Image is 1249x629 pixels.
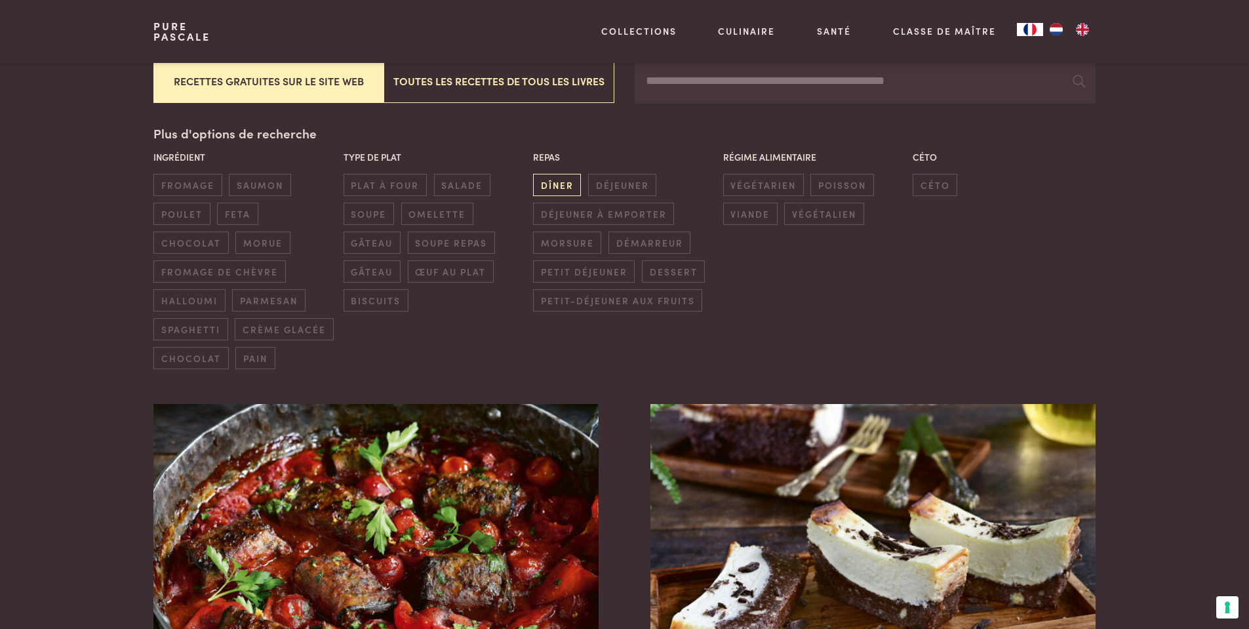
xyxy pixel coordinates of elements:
span: parmesan [232,289,305,311]
span: viande [723,203,778,224]
span: feta [217,203,258,224]
a: PurePascale [153,21,210,42]
span: pain [235,347,275,369]
button: Recettes gratuites sur le site web [153,59,384,103]
a: Classe de maître [893,24,996,38]
span: poisson [810,174,873,195]
span: petit déjeuner [533,260,635,282]
span: chocolat [153,232,228,253]
button: Vos préférences en matière de consentement pour les technologies de suivi [1216,596,1239,619]
a: FR [1017,23,1043,36]
span: salade [434,174,490,195]
a: Collections [601,24,677,38]
span: gâteau [344,260,401,282]
p: Régime alimentaire [723,150,906,164]
span: morue [235,232,290,253]
span: déjeuner à emporter [533,203,674,224]
span: fromage de chèvre [153,260,285,282]
span: poulet [153,203,210,224]
span: œuf au plat [408,260,494,282]
span: soupe [344,203,394,224]
span: dessert [642,260,705,282]
a: EN [1069,23,1096,36]
span: biscuits [344,289,408,311]
aside: Language selected: Français [1017,23,1096,36]
span: démarreur [608,232,690,253]
button: Toutes les recettes de tous les livres [384,59,614,103]
span: dîner [533,174,581,195]
span: morsure [533,232,601,253]
p: Type de plat [344,150,526,164]
a: Santé [817,24,851,38]
span: crème glacée [235,318,333,340]
div: Language [1017,23,1043,36]
span: omelette [401,203,473,224]
a: NL [1043,23,1069,36]
span: petit-déjeuner aux fruits [533,289,702,311]
span: halloumi [153,289,225,311]
span: soupe repas [408,232,495,253]
span: végétarien [723,174,804,195]
p: Céto [913,150,1096,164]
span: céto [913,174,957,195]
span: déjeuner [588,174,656,195]
span: plat à four [344,174,427,195]
span: fromage [153,174,222,195]
p: Ingrédient [153,150,336,164]
span: saumon [229,174,290,195]
span: spaghetti [153,318,228,340]
a: Culinaire [718,24,775,38]
p: Repas [533,150,716,164]
span: végétalien [784,203,863,224]
ul: Language list [1043,23,1096,36]
span: chocolat [153,347,228,369]
span: gâteau [344,232,401,253]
